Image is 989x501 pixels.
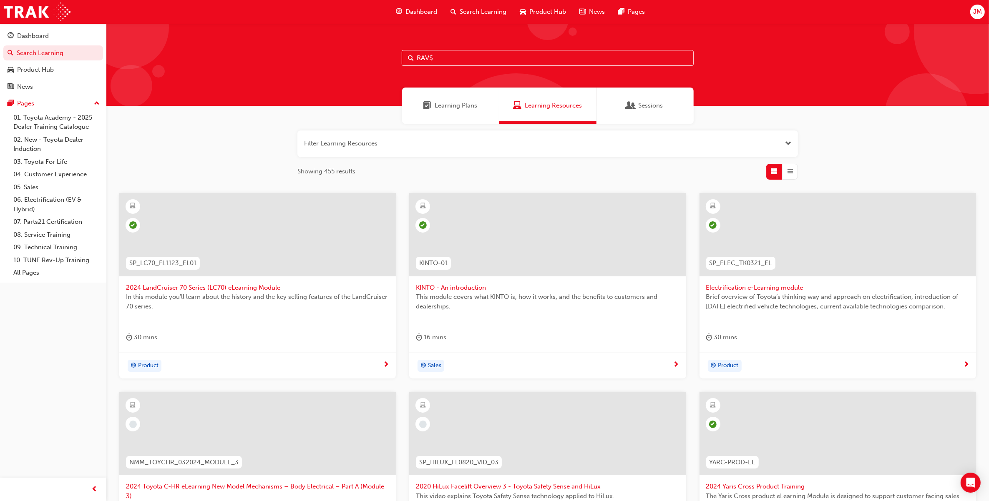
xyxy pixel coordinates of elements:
a: 02. New - Toyota Dealer Induction [10,133,103,155]
span: duration-icon [126,332,132,343]
span: next-icon [673,361,679,369]
span: Brief overview of Toyota’s thinking way and approach on electrification, introduction of [DATE] e... [706,292,969,311]
span: 2024 Toyota C-HR eLearning New Model Mechanisms – Body Electrical – Part A (Module 3) [126,482,389,501]
a: 06. Electrification (EV & Hybrid) [10,193,103,215]
span: learningRecordVerb_NONE-icon [129,421,137,428]
span: search-icon [8,50,13,57]
span: Product [138,361,159,371]
span: Learning Plans [435,101,478,110]
span: 2020 HiLux Facelift Overview 3 - Toyota Safety Sense and HiLux [416,482,679,491]
span: NMM_TOYCHR_032024_MODULE_3 [129,458,239,467]
span: news-icon [579,7,586,17]
span: SP_HILUX_FL0820_VID_03 [419,458,498,467]
span: learningRecordVerb_NONE-icon [419,421,427,428]
a: 03. Toyota For Life [10,155,103,168]
a: Learning PlansLearning Plans [402,88,499,124]
span: This video explains Toyota Safety Sense technology applied to HiLux. [416,491,679,501]
span: learningResourceType_ELEARNING-icon [130,201,136,212]
span: car-icon [8,66,14,74]
button: Pages [3,96,103,111]
a: Search Learning [3,45,103,61]
a: car-iconProduct Hub [513,3,573,20]
span: News [589,7,605,17]
span: KINTO - An introduction [416,283,679,293]
a: 04. Customer Experience [10,168,103,181]
a: news-iconNews [573,3,612,20]
span: learningRecordVerb_PASS-icon [709,421,717,428]
span: learningResourceType_ELEARNING-icon [420,400,426,411]
span: Learning Resources [513,101,521,110]
a: 01. Toyota Academy - 2025 Dealer Training Catalogue [10,111,103,133]
span: duration-icon [416,332,422,343]
span: 2024 LandCruiser 70 Series (LC70) eLearning Module [126,283,389,293]
div: 30 mins [706,332,737,343]
span: Electrification e-Learning module [706,283,969,293]
span: This module covers what KINTO is, how it works, and the benefits to customers and dealerships. [416,292,679,311]
span: car-icon [520,7,526,17]
button: JM [970,5,985,19]
span: learningResourceType_ELEARNING-icon [130,400,136,411]
span: learningResourceType_ELEARNING-icon [710,201,716,212]
div: 30 mins [126,332,157,343]
span: Search [408,53,414,63]
a: SP_ELEC_TK0321_ELElectrification e-Learning moduleBrief overview of Toyota’s thinking way and app... [700,193,976,379]
a: SP_LC70_FL1123_EL012024 LandCruiser 70 Series (LC70) eLearning ModuleIn this module you'll learn ... [119,193,396,379]
span: Product [718,361,739,371]
a: SessionsSessions [596,88,694,124]
input: Search... [402,50,694,66]
span: up-icon [94,98,100,109]
span: pages-icon [618,7,624,17]
div: Pages [17,99,34,108]
span: learningRecordVerb_COMPLETE-icon [709,221,717,229]
span: learningRecordVerb_PASS-icon [419,221,427,229]
a: 08. Service Training [10,228,103,241]
span: Sessions [639,101,663,110]
a: 05. Sales [10,181,103,194]
span: Sessions [627,101,635,110]
a: 09. Technical Training [10,241,103,254]
span: target-icon [131,361,136,371]
span: SP_ELEC_TK0321_EL [710,258,772,268]
div: Open Intercom Messenger [961,473,981,493]
span: prev-icon [92,484,98,495]
span: YARC-PROD-EL [710,458,755,467]
div: Product Hub [17,65,54,75]
span: 2024 Yaris Cross Product Training [706,482,969,491]
span: search-icon [450,7,456,17]
span: List [787,167,793,176]
a: KINTO-01KINTO - An introductionThis module covers what KINTO is, how it works, and the benefits t... [409,193,686,379]
a: pages-iconPages [612,3,652,20]
span: learningResourceType_ELEARNING-icon [420,201,426,212]
span: learningResourceType_ELEARNING-icon [710,400,716,411]
span: target-icon [711,361,717,371]
a: News [3,79,103,95]
span: JM [973,7,982,17]
span: guage-icon [396,7,402,17]
a: Product Hub [3,62,103,78]
a: All Pages [10,266,103,279]
span: next-icon [383,361,389,369]
img: Trak [4,3,70,21]
button: DashboardSearch LearningProduct HubNews [3,27,103,96]
span: Grid [771,167,778,176]
a: 07. Parts21 Certification [10,215,103,228]
span: guage-icon [8,33,14,40]
a: Dashboard [3,28,103,44]
span: duration-icon [706,332,712,343]
span: Pages [628,7,645,17]
div: 16 mins [416,332,446,343]
a: Learning ResourcesLearning Resources [499,88,596,124]
span: target-icon [420,361,426,371]
span: pages-icon [8,100,14,108]
span: In this module you'll learn about the history and the key selling features of the LandCruiser 70 ... [126,292,389,311]
span: Showing 455 results [297,167,355,176]
span: Search Learning [460,7,506,17]
button: Open the filter [785,139,791,148]
span: Sales [428,361,441,371]
span: Learning Resources [525,101,582,110]
span: SP_LC70_FL1123_EL01 [129,258,196,268]
span: Product Hub [529,7,566,17]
